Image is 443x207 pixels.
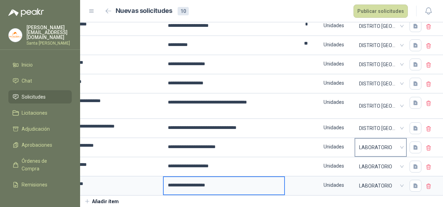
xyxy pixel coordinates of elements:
span: DISTRITO BARRANQUILLA [359,40,402,51]
span: Remisiones [22,181,47,189]
p: [PERSON_NAME] [EMAIL_ADDRESS][DOMAIN_NAME] [26,25,72,40]
a: Remisiones [8,178,72,191]
span: DISTRITO BARRANQUILLA [359,78,402,89]
a: Inicio [8,58,72,71]
div: Unidades [313,120,354,136]
a: Órdenes de Compra [8,154,72,175]
img: Logo peakr [8,8,44,17]
div: Unidades [313,94,354,110]
img: Company Logo [9,29,22,42]
span: Órdenes de Compra [22,157,65,172]
a: Solicitudes [8,90,72,103]
span: DISTRITO BARRANQUILLA [359,101,402,111]
div: Unidades [313,56,354,72]
span: Chat [22,77,32,85]
span: Inicio [22,61,33,69]
span: Solicitudes [22,93,46,101]
span: LABORATORIO [359,181,402,191]
span: LABORATORIO [359,161,402,172]
a: Aprobaciones [8,138,72,152]
span: DISTRITO BARRANQUILLA [359,123,402,133]
span: Adjudicación [22,125,50,133]
span: Licitaciones [22,109,47,117]
a: Adjudicación [8,122,72,136]
a: Chat [8,74,72,87]
div: Unidades [313,177,354,193]
a: Licitaciones [8,106,72,120]
div: 10 [178,7,189,15]
span: LABORATORIO [359,142,402,153]
span: DISTRITO BARRANQUILLA [359,59,402,70]
div: Unidades [313,17,354,33]
p: Santa [PERSON_NAME] [26,41,72,45]
button: Publicar solicitudes [353,5,408,18]
span: Aprobaciones [22,141,52,149]
div: Unidades [313,158,354,174]
div: Unidades [313,139,354,155]
span: DISTRITO BARRANQUILLA [359,21,402,31]
div: Unidades [313,75,354,91]
h2: Nuevas solicitudes [116,6,172,16]
div: Unidades [313,37,354,53]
